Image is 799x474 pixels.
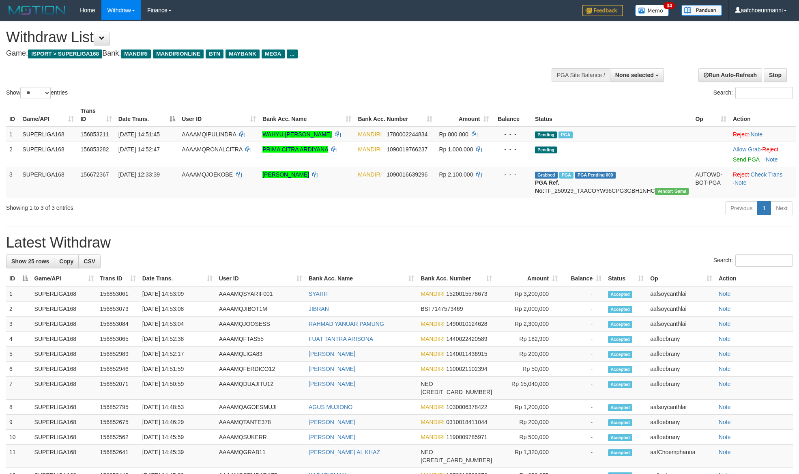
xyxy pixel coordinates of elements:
[6,254,54,268] a: Show 25 rows
[719,366,731,372] a: Note
[561,430,605,445] td: -
[608,419,632,426] span: Accepted
[6,167,19,198] td: 3
[31,377,97,400] td: SUPERLIGA168
[655,188,689,195] span: Vendor URL: https://trx31.1velocity.biz
[535,172,558,179] span: Grabbed
[216,400,305,415] td: AAAAMQAGOESMUJI
[31,286,97,302] td: SUPERLIGA168
[647,362,715,377] td: aafloebrany
[725,201,758,215] a: Previous
[436,103,492,127] th: Amount: activate to sort column ascending
[358,146,382,153] span: MANDIRI
[421,336,445,342] span: MANDIRI
[139,430,216,445] td: [DATE] 14:45:59
[19,167,77,198] td: SUPERLIGA168
[182,131,236,138] span: AAAAMQIPULINDRA
[421,404,445,410] span: MANDIRI
[561,362,605,377] td: -
[6,200,327,212] div: Showing 1 to 3 of 3 entries
[751,131,763,138] a: Note
[496,145,529,153] div: - - -
[139,347,216,362] td: [DATE] 14:52:17
[6,127,19,142] td: 1
[97,445,139,468] td: 156852641
[561,347,605,362] td: -
[647,445,715,468] td: aafChoemphanna
[309,306,329,312] a: JIBRAN
[681,5,722,16] img: panduan.png
[216,302,305,317] td: AAAAMQJIBOT1M
[309,449,380,455] a: [PERSON_NAME] AL KHAZ
[446,434,487,440] span: Copy 1190009785971 to clipboard
[31,362,97,377] td: SUPERLIGA168
[309,366,355,372] a: [PERSON_NAME]
[496,130,529,138] div: - - -
[733,131,749,138] a: Reject
[216,286,305,302] td: AAAAMQSYARIF001
[608,404,632,411] span: Accepted
[735,254,793,267] input: Search:
[421,419,445,425] span: MANDIRI
[216,347,305,362] td: AAAAMQLIGA83
[139,415,216,430] td: [DATE] 14:46:29
[495,445,561,468] td: Rp 1,320,000
[20,87,51,99] select: Showentries
[561,400,605,415] td: -
[6,29,524,45] h1: Withdraw List
[78,254,101,268] a: CSV
[97,271,139,286] th: Trans ID: activate to sort column ascending
[492,103,532,127] th: Balance
[735,87,793,99] input: Search:
[139,317,216,332] td: [DATE] 14:53:04
[561,415,605,430] td: -
[421,449,433,455] span: NEO
[608,351,632,358] span: Accepted
[561,445,605,468] td: -
[139,286,216,302] td: [DATE] 14:53:09
[719,291,731,297] a: Note
[97,430,139,445] td: 156852562
[495,286,561,302] td: Rp 3,200,000
[31,347,97,362] td: SUPERLIGA168
[80,146,109,153] span: 156853282
[115,103,179,127] th: Date Trans.: activate to sort column descending
[733,171,749,178] a: Reject
[446,366,487,372] span: Copy 1100021102394 to clipboard
[730,127,796,142] td: ·
[139,332,216,347] td: [DATE] 14:52:38
[608,306,632,313] span: Accepted
[713,254,793,267] label: Search:
[575,172,616,179] span: PGA Pending
[309,351,355,357] a: [PERSON_NAME]
[421,381,433,387] span: NEO
[647,302,715,317] td: aafsoycanthlai
[6,271,31,286] th: ID: activate to sort column descending
[11,258,49,265] span: Show 25 rows
[77,103,115,127] th: Trans ID: activate to sort column ascending
[446,336,487,342] span: Copy 1440022420589 to clipboard
[6,332,31,347] td: 4
[6,87,68,99] label: Show entries
[733,146,762,153] span: ·
[139,362,216,377] td: [DATE] 14:51:59
[216,332,305,347] td: AAAAMQFTAS55
[31,302,97,317] td: SUPERLIGA168
[719,336,731,342] a: Note
[182,171,233,178] span: AAAAMQJOEKOBE
[6,415,31,430] td: 9
[139,302,216,317] td: [DATE] 14:53:08
[439,131,468,138] span: Rp 800.000
[608,381,632,388] span: Accepted
[608,434,632,441] span: Accepted
[417,271,495,286] th: Bank Acc. Number: activate to sort column ascending
[80,171,109,178] span: 156672367
[495,302,561,317] td: Rp 2,000,000
[309,291,329,297] a: SYARIF
[647,377,715,400] td: aafloebrany
[421,351,445,357] span: MANDIRI
[647,415,715,430] td: aafloebrany
[118,171,160,178] span: [DATE] 12:33:39
[309,381,355,387] a: [PERSON_NAME]
[19,127,77,142] td: SUPERLIGA168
